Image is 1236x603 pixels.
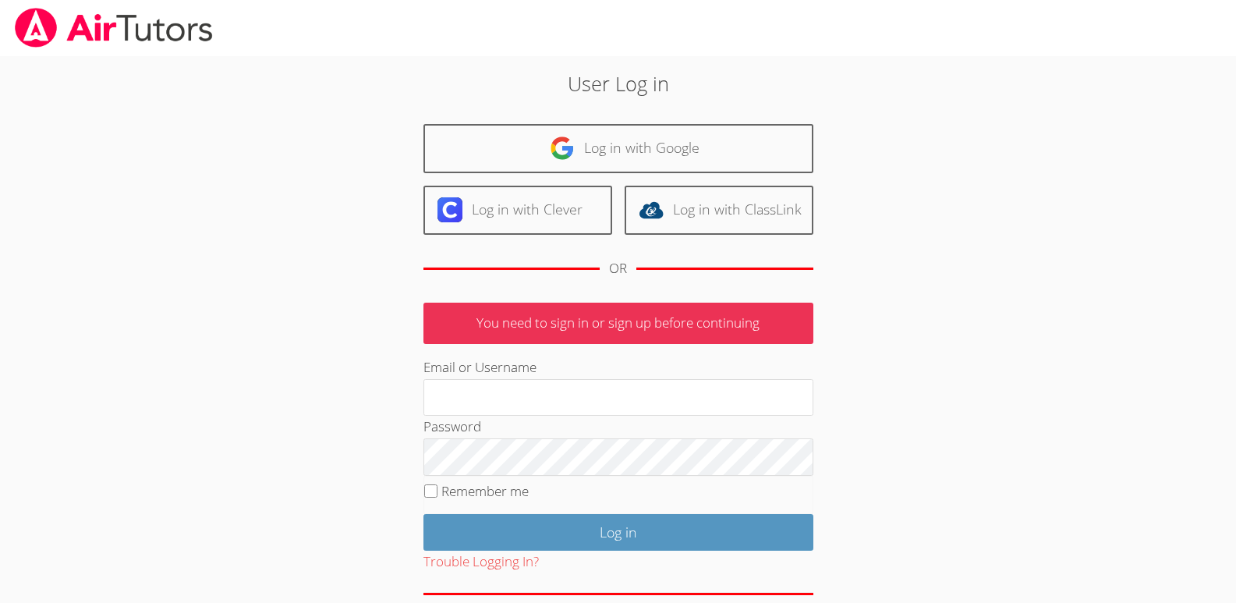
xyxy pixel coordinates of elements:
[423,514,813,551] input: Log in
[423,551,539,573] button: Trouble Logging In?
[437,197,462,222] img: clever-logo-6eab21bc6e7a338710f1a6ff85c0baf02591cd810cc4098c63d3a4b26e2feb20.svg
[550,136,575,161] img: google-logo-50288ca7cdecda66e5e0955fdab243c47b7ad437acaf1139b6f446037453330a.svg
[441,482,529,500] label: Remember me
[423,303,813,344] p: You need to sign in or sign up before continuing
[13,8,214,48] img: airtutors_banner-c4298cdbf04f3fff15de1276eac7730deb9818008684d7c2e4769d2f7ddbe033.png
[423,186,612,235] a: Log in with Clever
[423,124,813,173] a: Log in with Google
[609,257,627,280] div: OR
[423,358,537,376] label: Email or Username
[639,197,664,222] img: classlink-logo-d6bb404cc1216ec64c9a2012d9dc4662098be43eaf13dc465df04b49fa7ab582.svg
[423,417,481,435] label: Password
[625,186,813,235] a: Log in with ClassLink
[285,69,952,98] h2: User Log in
